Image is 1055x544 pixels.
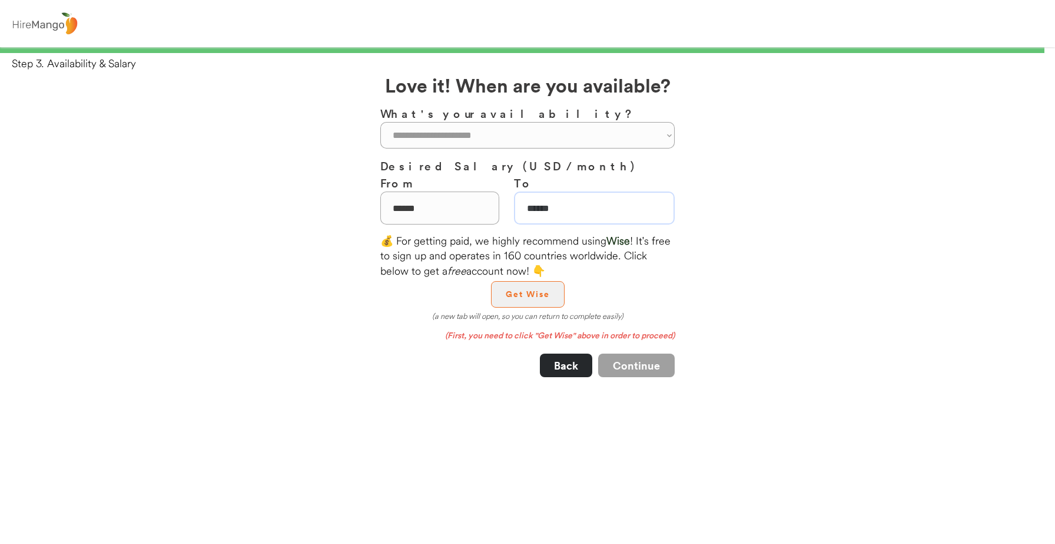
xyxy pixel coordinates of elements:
button: Continue [598,354,675,377]
h3: Desired Salary (USD / month) [380,157,675,174]
div: 💰 For getting paid, we highly recommend using ! It's free to sign up and operates in 160 countrie... [380,233,675,278]
div: Step 3. Availability & Salary [12,56,1055,71]
em: (First, you need to click "Get Wise" above in order to proceed) [445,329,675,341]
button: Get Wise [491,281,565,308]
em: free [447,264,466,278]
h2: Love it! When are you available? [385,71,671,99]
font: Wise [606,234,630,248]
img: logo%20-%20hiremango%20gray.png [9,10,81,38]
button: Back [540,354,592,377]
h3: From [380,174,499,192]
h3: To [514,174,675,192]
em: (a new tab will open, so you can return to complete easily) [432,311,623,321]
div: 99% [2,47,1053,53]
h3: What's your availability? [380,105,675,122]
